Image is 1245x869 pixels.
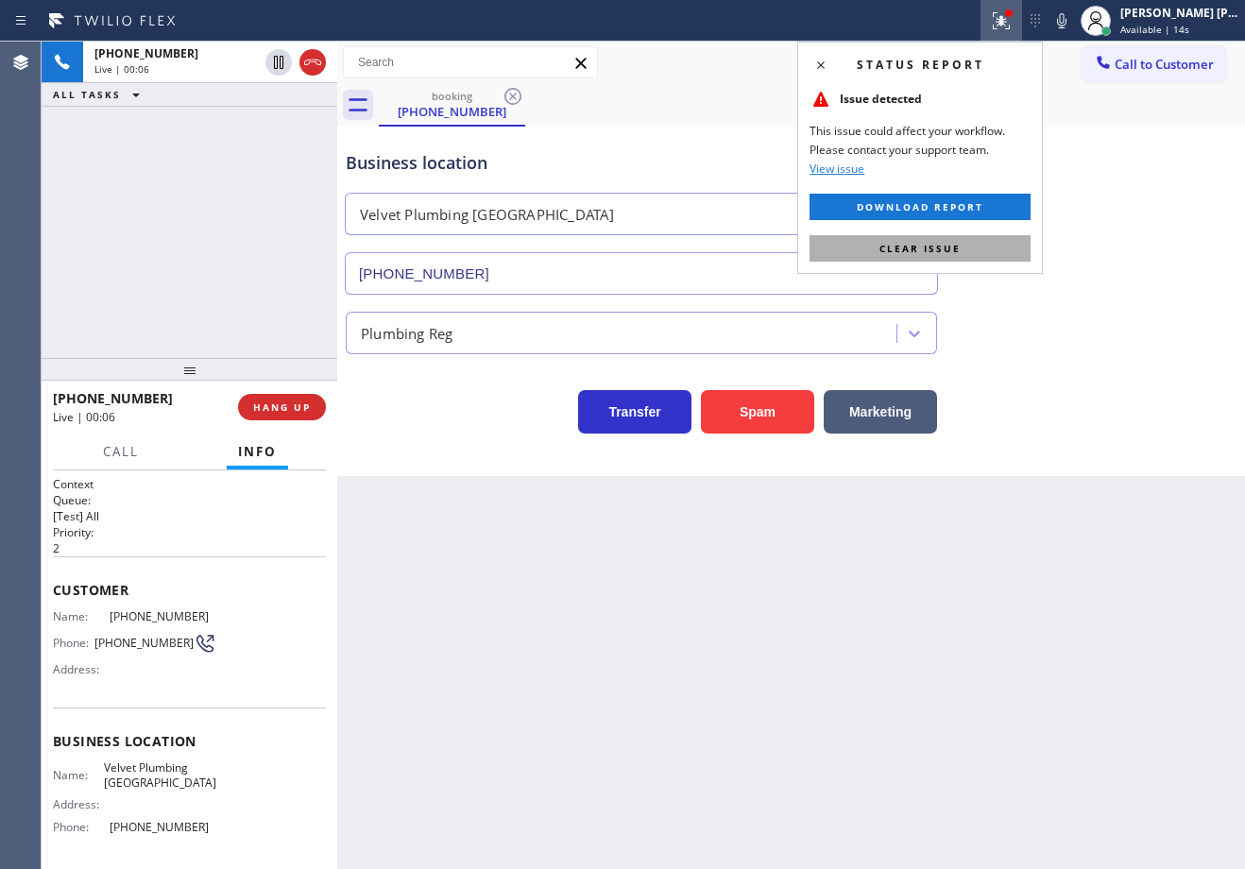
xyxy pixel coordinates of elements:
button: Hang up [299,49,326,76]
span: Phone: [53,820,110,834]
button: Info [227,434,288,470]
span: Live | 00:06 [53,409,115,425]
span: Name: [53,768,104,782]
span: Business location [53,732,326,750]
input: Phone Number [345,252,938,295]
span: [PHONE_NUMBER] [94,45,198,61]
span: [PHONE_NUMBER] [110,609,216,623]
h2: Queue: [53,492,326,508]
span: Info [238,443,277,460]
button: Call to Customer [1082,46,1226,82]
div: [PHONE_NUMBER] [381,103,523,120]
div: Plumbing Reg [361,322,452,344]
span: Phone: [53,636,94,650]
button: ALL TASKS [42,83,159,106]
span: Call [103,443,139,460]
span: ALL TASKS [53,88,121,101]
button: Transfer [578,390,691,434]
span: [PHONE_NUMBER] [94,636,194,650]
span: [PHONE_NUMBER] [53,389,173,407]
button: Spam [701,390,814,434]
button: Call [92,434,150,470]
h2: Priority: [53,524,326,540]
div: (239) 508-1004 [381,84,523,125]
span: HANG UP [253,400,311,414]
span: Live | 00:06 [94,62,149,76]
div: [PERSON_NAME] [PERSON_NAME] Dahil [1120,5,1239,21]
p: 2 [53,540,326,556]
p: [Test] All [53,508,326,524]
span: [PHONE_NUMBER] [110,820,216,834]
button: Mute [1049,8,1075,34]
button: Hold Customer [265,49,292,76]
div: Business location [346,150,937,176]
button: HANG UP [238,394,326,420]
span: Velvet Plumbing [GEOGRAPHIC_DATA] [104,760,216,790]
span: Customer [53,581,326,599]
span: Name: [53,609,110,623]
span: Call to Customer [1115,56,1214,73]
div: booking [381,89,523,103]
div: Velvet Plumbing [GEOGRAPHIC_DATA] [360,204,615,226]
span: Available | 14s [1120,23,1189,36]
span: Address: [53,797,110,811]
button: Marketing [824,390,937,434]
h1: Context [53,476,326,492]
span: Address: [53,662,110,676]
input: Search [344,47,597,77]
